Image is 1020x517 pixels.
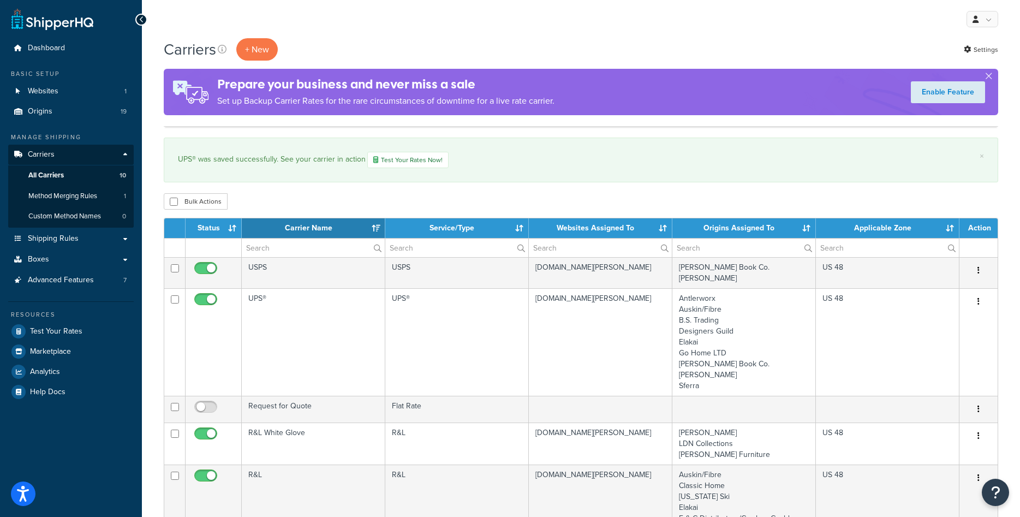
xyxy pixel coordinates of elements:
[178,152,984,168] div: UPS® was saved successfully. See your carrier in action
[8,206,134,227] li: Custom Method Names
[8,342,134,361] a: Marketplace
[816,239,959,257] input: Search
[385,423,529,465] td: R&L
[8,310,134,319] div: Resources
[385,396,529,423] td: Flat Rate
[8,38,134,58] a: Dashboard
[816,423,959,465] td: US 48
[8,186,134,206] a: Method Merging Rules 1
[28,212,101,221] span: Custom Method Names
[164,69,217,115] img: ad-rules-rateshop-fe6ec290ccb7230408bd80ed9643f0289d75e0ffd9eb532fc0e269fcd187b520.png
[959,218,998,238] th: Action
[672,423,816,465] td: [PERSON_NAME] LDN Collections [PERSON_NAME] Furniture
[242,239,385,257] input: Search
[122,212,126,221] span: 0
[28,107,52,116] span: Origins
[964,42,998,57] a: Settings
[8,322,134,341] a: Test Your Rates
[529,423,672,465] td: [DOMAIN_NAME][PERSON_NAME]
[123,276,127,285] span: 7
[242,257,385,288] td: USPS
[217,93,554,109] p: Set up Backup Carrier Rates for the rare circumstances of downtime for a live rate carrier.
[217,75,554,93] h4: Prepare your business and never miss a sale
[30,388,65,397] span: Help Docs
[8,81,134,102] li: Websites
[672,288,816,396] td: Antlerworx Auskin/Fibre B.S. Trading Designers Guild Elakai Go Home LTD [PERSON_NAME] Book Co. [P...
[8,229,134,249] a: Shipping Rules
[529,288,672,396] td: [DOMAIN_NAME][PERSON_NAME]
[8,81,134,102] a: Websites 1
[8,206,134,227] a: Custom Method Names 0
[164,193,228,210] button: Bulk Actions
[8,249,134,270] a: Boxes
[124,192,126,201] span: 1
[8,145,134,228] li: Carriers
[672,239,815,257] input: Search
[911,81,985,103] a: Enable Feature
[30,327,82,336] span: Test Your Rates
[8,69,134,79] div: Basic Setup
[385,239,528,257] input: Search
[385,257,529,288] td: USPS
[242,396,385,423] td: Request for Quote
[28,44,65,53] span: Dashboard
[982,479,1009,506] button: Open Resource Center
[28,255,49,264] span: Boxes
[8,145,134,165] a: Carriers
[8,362,134,382] a: Analytics
[236,38,278,61] button: + New
[529,239,672,257] input: Search
[816,257,959,288] td: US 48
[121,107,127,116] span: 19
[385,288,529,396] td: UPS®
[8,165,134,186] li: All Carriers
[120,171,126,180] span: 10
[816,288,959,396] td: US 48
[980,152,984,161] a: ×
[816,218,959,238] th: Applicable Zone: activate to sort column ascending
[11,8,93,30] a: ShipperHQ Home
[8,382,134,402] a: Help Docs
[28,150,55,159] span: Carriers
[28,192,97,201] span: Method Merging Rules
[8,102,134,122] a: Origins 19
[672,218,816,238] th: Origins Assigned To: activate to sort column ascending
[242,288,385,396] td: UPS®
[28,171,64,180] span: All Carriers
[28,87,58,96] span: Websites
[8,102,134,122] li: Origins
[529,257,672,288] td: [DOMAIN_NAME][PERSON_NAME]
[672,257,816,288] td: [PERSON_NAME] Book Co. [PERSON_NAME]
[8,186,134,206] li: Method Merging Rules
[186,218,242,238] th: Status: activate to sort column ascending
[385,218,529,238] th: Service/Type: activate to sort column ascending
[8,270,134,290] a: Advanced Features 7
[164,39,216,60] h1: Carriers
[124,87,127,96] span: 1
[529,218,672,238] th: Websites Assigned To: activate to sort column ascending
[28,276,94,285] span: Advanced Features
[28,234,79,243] span: Shipping Rules
[242,218,385,238] th: Carrier Name: activate to sort column ascending
[8,270,134,290] li: Advanced Features
[8,165,134,186] a: All Carriers 10
[242,423,385,465] td: R&L White Glove
[30,347,71,356] span: Marketplace
[8,133,134,142] div: Manage Shipping
[30,367,60,377] span: Analytics
[367,152,449,168] a: Test Your Rates Now!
